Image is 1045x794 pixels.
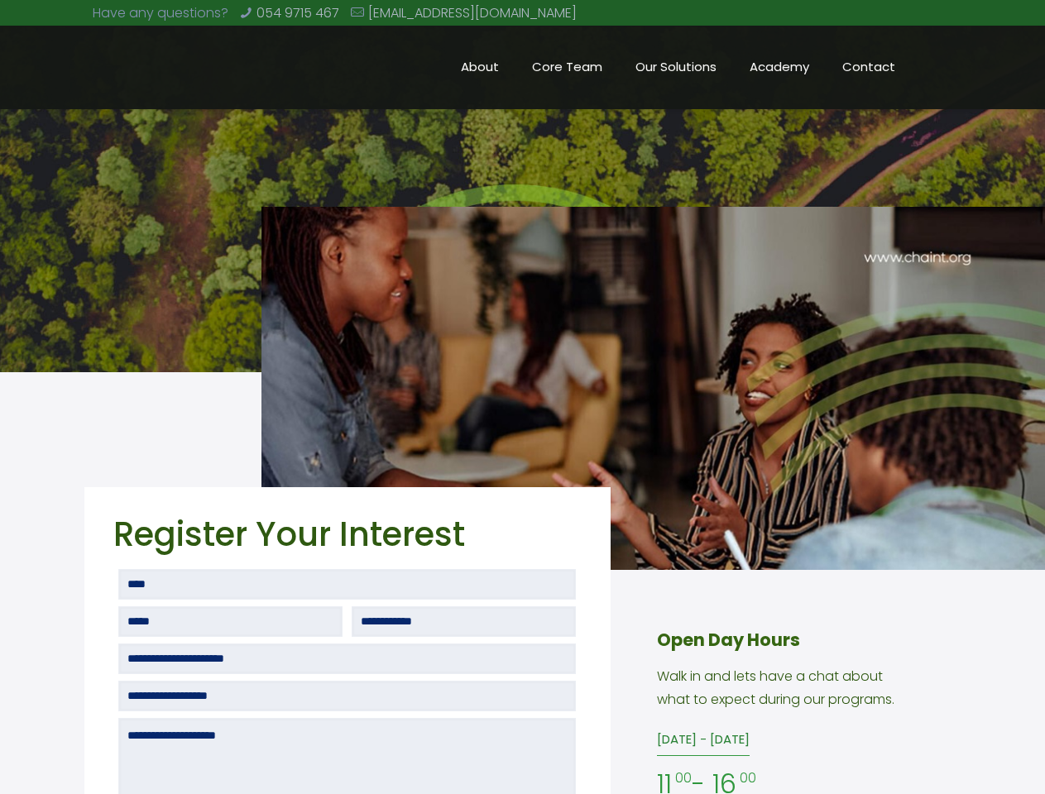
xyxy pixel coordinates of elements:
[657,724,750,756] label: [DATE] - [DATE]
[733,55,826,79] span: Academy
[657,665,915,711] p: Walk in and lets have a chat about what to expect during our programs.
[515,55,619,79] span: Core Team
[657,628,915,653] h4: Open Day Hours
[444,55,515,79] span: About
[826,55,912,79] span: Contact
[368,3,577,22] a: [EMAIL_ADDRESS][DOMAIN_NAME]
[113,512,580,557] h2: Register Your Interest
[740,768,756,787] sup: 00
[256,3,339,22] a: 054 9715 467
[733,26,826,108] a: Academy
[93,26,218,108] a: Chaint Afrique
[619,55,733,79] span: Our Solutions
[675,768,692,787] sup: 00
[619,26,733,108] a: Our Solutions
[261,207,1045,570] img: chaint academy background resized
[826,26,912,108] a: Contact
[515,26,619,108] a: Core Team
[444,26,515,108] a: About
